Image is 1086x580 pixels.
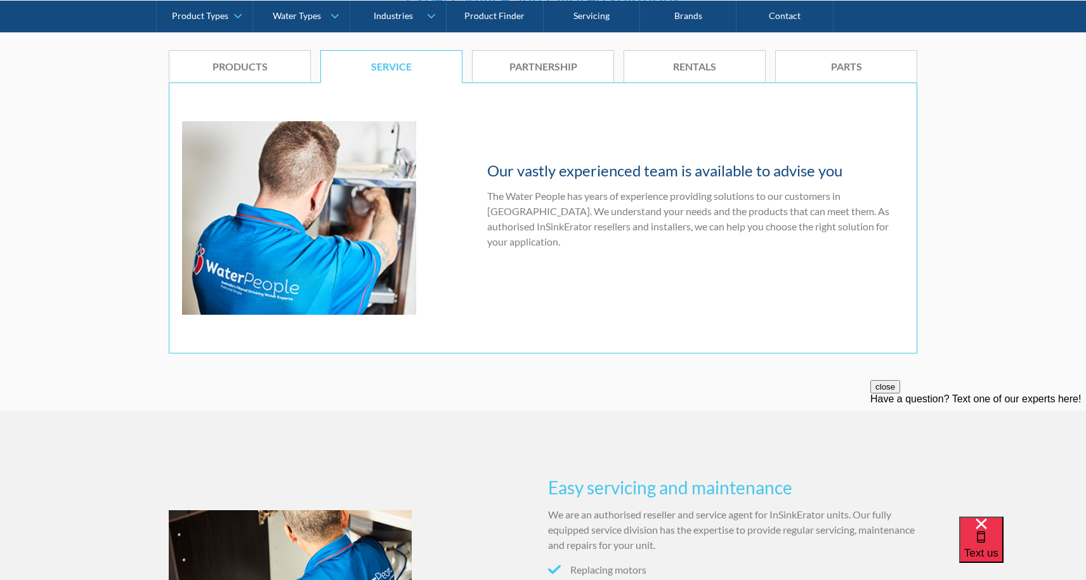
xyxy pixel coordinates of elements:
h3: Easy servicing and maintenance [548,474,917,501]
div: Water Types [273,10,321,21]
div: Products [188,60,291,74]
p: The Water People has years of experience providing solutions to our customers in [GEOGRAPHIC_DATA... [487,188,904,249]
div: Rentals [643,60,746,74]
p: We are an authorised reseller and service agent for InSinkErator units. Our fully equipped servic... [548,507,917,553]
div: Partnership [492,60,594,74]
img: Service [182,121,416,314]
div: Product Types [172,10,228,21]
div: Service [340,60,443,74]
li: Replacing motors [548,562,917,577]
h4: Our vastly experienced team is available to advise you [487,159,904,182]
div: Parts [795,60,898,74]
iframe: podium webchat widget prompt [870,380,1086,532]
div: Industries [374,10,413,21]
iframe: podium webchat widget bubble [959,517,1086,580]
